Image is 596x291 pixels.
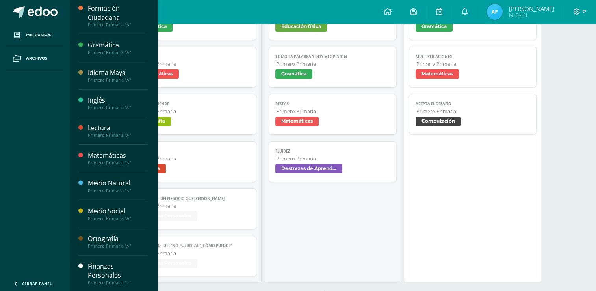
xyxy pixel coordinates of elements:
[275,101,390,106] span: restas
[88,151,148,166] a: MatemáticasPrimero Primaria "A"
[409,94,537,135] a: Acepta el desafioPrimero PrimariaComputación
[269,47,397,88] a: Tomo la palabra y doy mi opiniónPrimero PrimariaGramática
[88,188,148,194] div: Primero Primaria "A"
[509,12,554,19] span: Mi Perfil
[416,69,459,79] span: Matemáticas
[88,41,148,50] div: Gramática
[275,164,342,173] span: Destrezas de Aprendizaje
[276,108,390,115] span: Primero Primaria
[88,123,148,132] div: Lectura
[88,96,148,105] div: Inglés
[416,22,453,32] span: Gramática
[136,250,250,257] span: Primero Primaria
[88,105,148,110] div: Primero Primaria "A"
[136,203,250,209] span: Primero Primaria
[88,4,148,22] div: Formación Ciudadana
[88,262,148,280] div: Finanzas Personales
[88,4,148,28] a: Formación CiudadanaPrimero Primaria "A"
[275,149,390,154] span: fluidez
[487,4,503,20] img: 68203c287ad924d558276803ebc1f76b.png
[88,160,148,166] div: Primero Primaria "A"
[88,207,148,216] div: Medio Social
[88,41,148,55] a: GramáticaPrimero Primaria "A"
[136,108,250,115] span: Primero Primaria
[88,123,148,138] a: LecturaPrimero Primaria "A"
[88,280,148,285] div: Primero Primaria "U"
[88,151,148,160] div: Matemáticas
[22,281,52,286] span: Cerrar panel
[129,47,257,88] a: sumasPrimero PrimariaMatemáticas
[409,47,537,88] a: multiplicacionesPrimero PrimariaMatemáticas
[129,188,257,229] a: Propósito - Un Negocio que [PERSON_NAME]Primero PrimariaFinanzas Personales
[26,32,51,38] span: Mis cursos
[88,22,148,28] div: Primero Primaria "A"
[88,132,148,138] div: Primero Primaria "A"
[275,54,390,59] span: Tomo la palabra y doy mi opinión
[416,117,461,126] span: Computación
[275,69,312,79] span: Gramática
[416,101,530,106] span: Acepta el desafio
[136,259,197,268] span: Finanzas Personales
[136,149,250,154] span: lectura 6
[88,234,148,243] div: Ortografía
[88,50,148,55] div: Primero Primaria "A"
[416,54,530,59] span: multiplicaciones
[129,94,257,135] a: Calca y AprendePrimero PrimariaCaligrafía
[276,155,390,162] span: Primero Primaria
[136,61,250,67] span: Primero Primaria
[509,5,554,13] span: [PERSON_NAME]
[6,47,63,70] a: Archivos
[136,155,250,162] span: Primero Primaria
[416,108,530,115] span: Primero Primaria
[136,54,250,59] span: sumas
[88,68,148,77] div: Idioma Maya
[88,216,148,221] div: Primero Primaria "A"
[136,243,250,248] span: Mentalidad - Del 'No Puedo' al '¿Cómo Puedo?'
[88,179,148,188] div: Medio Natural
[88,96,148,110] a: InglésPrimero Primaria "A"
[129,141,257,182] a: lectura 6Primero PrimariaLectura
[88,207,148,221] a: Medio SocialPrimero Primaria "A"
[88,179,148,193] a: Medio NaturalPrimero Primaria "A"
[88,68,148,83] a: Idioma MayaPrimero Primaria "A"
[275,22,327,32] span: Educación física
[88,77,148,83] div: Primero Primaria "A"
[136,196,250,201] span: Propósito - Un Negocio que [PERSON_NAME]
[276,61,390,67] span: Primero Primaria
[269,94,397,135] a: restasPrimero PrimariaMatemáticas
[136,101,250,106] span: Calca y Aprende
[416,61,530,67] span: Primero Primaria
[88,234,148,249] a: OrtografíaPrimero Primaria "A"
[136,211,197,221] span: Finanzas Personales
[269,141,397,182] a: fluidezPrimero PrimariaDestrezas de Aprendizaje
[6,24,63,47] a: Mis cursos
[88,262,148,285] a: Finanzas PersonalesPrimero Primaria "U"
[26,55,47,62] span: Archivos
[275,117,319,126] span: Matemáticas
[129,236,257,277] a: Mentalidad - Del 'No Puedo' al '¿Cómo Puedo?'Primero PrimariaFinanzas Personales
[88,243,148,249] div: Primero Primaria "A"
